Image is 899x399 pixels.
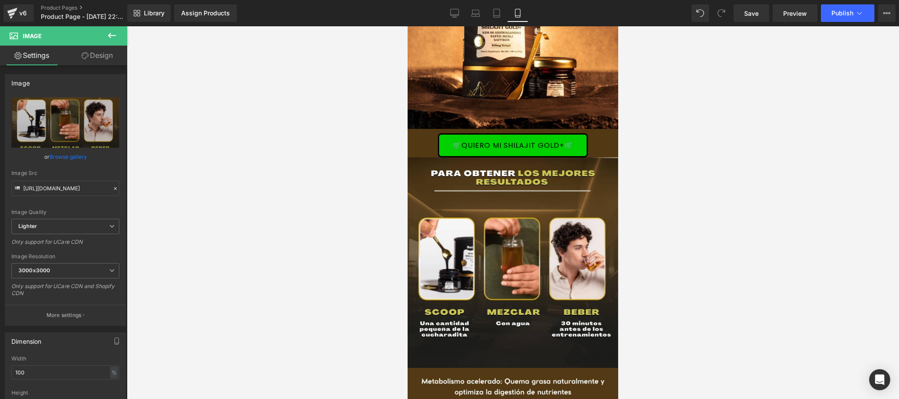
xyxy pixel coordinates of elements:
[23,32,42,39] span: Image
[144,9,165,17] span: Library
[691,4,709,22] button: Undo
[713,4,730,22] button: Redo
[30,107,180,131] a: 🛒QUIERO MI SHILAJIT GOLD+🛒
[869,369,890,390] div: Open Intercom Messenger
[831,10,853,17] span: Publish
[507,4,528,22] a: Mobile
[744,9,759,18] span: Save
[11,170,119,176] div: Image Src
[11,152,119,161] div: or
[11,356,119,362] div: Width
[773,4,817,22] a: Preview
[181,10,230,17] div: Assign Products
[127,4,171,22] a: New Library
[18,7,29,19] div: v6
[878,4,895,22] button: More
[465,4,486,22] a: Laptop
[486,4,507,22] a: Tablet
[65,46,129,65] a: Design
[18,267,50,274] b: 3000x3000
[41,13,125,20] span: Product Page - [DATE] 22:10:52
[4,4,34,22] a: v6
[11,390,119,396] div: Height
[18,223,37,229] b: Lighter
[110,367,118,378] div: %
[11,283,119,303] div: Only support for UCare CDN and Shopify CDN
[11,181,119,196] input: Link
[50,149,87,164] a: Browse gallery
[47,311,82,319] p: More settings
[45,115,166,123] span: 🛒QUIERO MI SHILAJIT GOLD+🛒
[11,333,42,345] div: Dimension
[821,4,874,22] button: Publish
[11,253,119,260] div: Image Resolution
[11,239,119,251] div: Only support for UCare CDN
[11,209,119,215] div: Image Quality
[783,9,807,18] span: Preview
[11,365,119,380] input: auto
[444,4,465,22] a: Desktop
[11,75,30,87] div: Image
[5,305,125,325] button: More settings
[41,4,142,11] a: Product Pages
